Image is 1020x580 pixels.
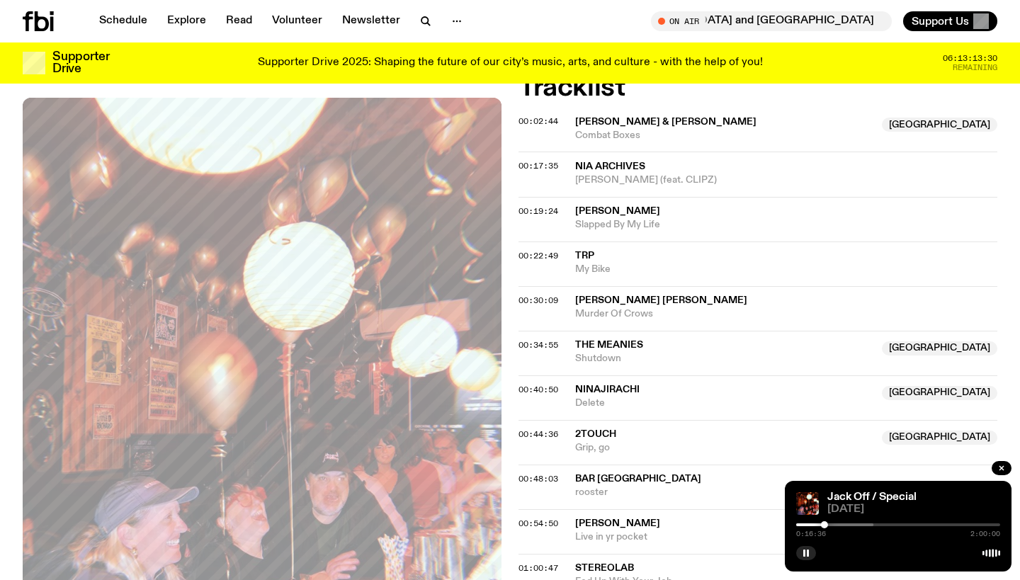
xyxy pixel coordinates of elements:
[575,352,873,365] span: Shutdown
[518,475,558,483] button: 00:48:03
[518,473,558,484] span: 00:48:03
[882,431,997,445] span: [GEOGRAPHIC_DATA]
[258,57,763,69] p: Supporter Drive 2025: Shaping the future of our city’s music, arts, and culture - with the help o...
[518,341,558,349] button: 00:34:55
[518,386,558,394] button: 00:40:50
[575,397,873,410] span: Delete
[575,161,645,171] span: Nia Archives
[575,129,873,142] span: Combat Boxes
[518,162,558,170] button: 00:17:35
[217,11,261,31] a: Read
[882,386,997,400] span: [GEOGRAPHIC_DATA]
[575,340,643,350] span: The Meanies
[575,530,873,544] span: Live in yr pocket
[518,252,558,260] button: 00:22:49
[518,428,558,440] span: 00:44:36
[159,11,215,31] a: Explore
[575,206,660,216] span: [PERSON_NAME]
[518,297,558,305] button: 00:30:09
[943,55,997,62] span: 06:13:13:30
[575,218,997,232] span: Slapped By My Life
[518,339,558,351] span: 00:34:55
[912,15,969,28] span: Support Us
[575,263,997,276] span: My Bike
[575,385,640,394] span: Ninajirachi
[518,207,558,215] button: 00:19:24
[882,341,997,356] span: [GEOGRAPHIC_DATA]
[52,51,109,75] h3: Supporter Drive
[518,250,558,261] span: 00:22:49
[796,530,826,538] span: 0:16:36
[518,384,558,395] span: 00:40:50
[575,117,756,127] span: [PERSON_NAME] & [PERSON_NAME]
[518,518,558,529] span: 00:54:50
[575,251,594,261] span: TRP
[575,486,997,499] span: rooster
[882,118,997,132] span: [GEOGRAPHIC_DATA]
[575,429,616,439] span: 2touch
[518,564,558,572] button: 01:00:47
[903,11,997,31] button: Support Us
[263,11,331,31] a: Volunteer
[575,474,701,484] span: bar [GEOGRAPHIC_DATA]
[575,441,873,455] span: Grip, go
[518,520,558,528] button: 00:54:50
[334,11,409,31] a: Newsletter
[827,491,917,503] a: Jack Off / Special
[518,562,558,574] span: 01:00:47
[518,431,558,438] button: 00:44:36
[827,504,1000,515] span: [DATE]
[575,518,660,528] span: [PERSON_NAME]
[575,295,747,305] span: [PERSON_NAME] [PERSON_NAME]
[518,205,558,217] span: 00:19:24
[518,75,997,101] h2: Tracklist
[518,118,558,125] button: 00:02:44
[575,174,997,187] span: [PERSON_NAME] (feat. CLIPZ)
[518,115,558,127] span: 00:02:44
[970,530,1000,538] span: 2:00:00
[518,160,558,171] span: 00:17:35
[518,295,558,306] span: 00:30:09
[575,563,634,573] span: Stereolab
[91,11,156,31] a: Schedule
[651,11,892,31] button: On AirRace Matters / Ride through [GEOGRAPHIC_DATA] and [GEOGRAPHIC_DATA]
[575,307,997,321] span: Murder Of Crows
[953,64,997,72] span: Remaining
